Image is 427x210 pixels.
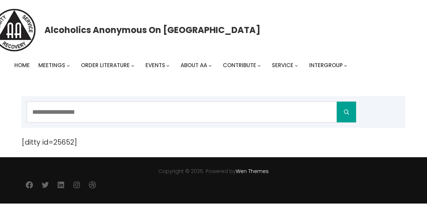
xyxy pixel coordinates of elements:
button: About AA submenu [208,64,212,67]
p: Copyright © 2025. Powered by [21,168,406,176]
button: Order Literature submenu [131,64,134,67]
span: Home [14,61,30,69]
button: Meetings submenu [67,64,70,67]
span: Intergroup [309,61,343,69]
button: Cart [392,81,406,94]
div: [ditty id=25652] [21,136,406,148]
span: Meetings [38,61,65,69]
span: Order Literature [81,61,130,69]
span: Contribute [223,61,256,69]
button: Search [337,102,356,122]
button: Contribute submenu [258,64,261,67]
button: Service submenu [295,64,298,67]
a: Meetings [38,60,65,70]
a: About AA [181,60,207,70]
a: Home [14,60,30,70]
a: Login [366,79,384,96]
button: Intergroup submenu [344,64,347,67]
button: Events submenu [166,64,169,67]
span: Events [145,61,165,69]
a: Contribute [223,60,256,70]
a: Alcoholics Anonymous on [GEOGRAPHIC_DATA] [44,22,260,38]
span: About AA [181,61,207,69]
span: Service [272,61,293,69]
a: Wen Themes [236,168,269,175]
a: Service [272,60,293,70]
a: Events [145,60,165,70]
nav: Intergroup [14,60,350,70]
a: Intergroup [309,60,343,70]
